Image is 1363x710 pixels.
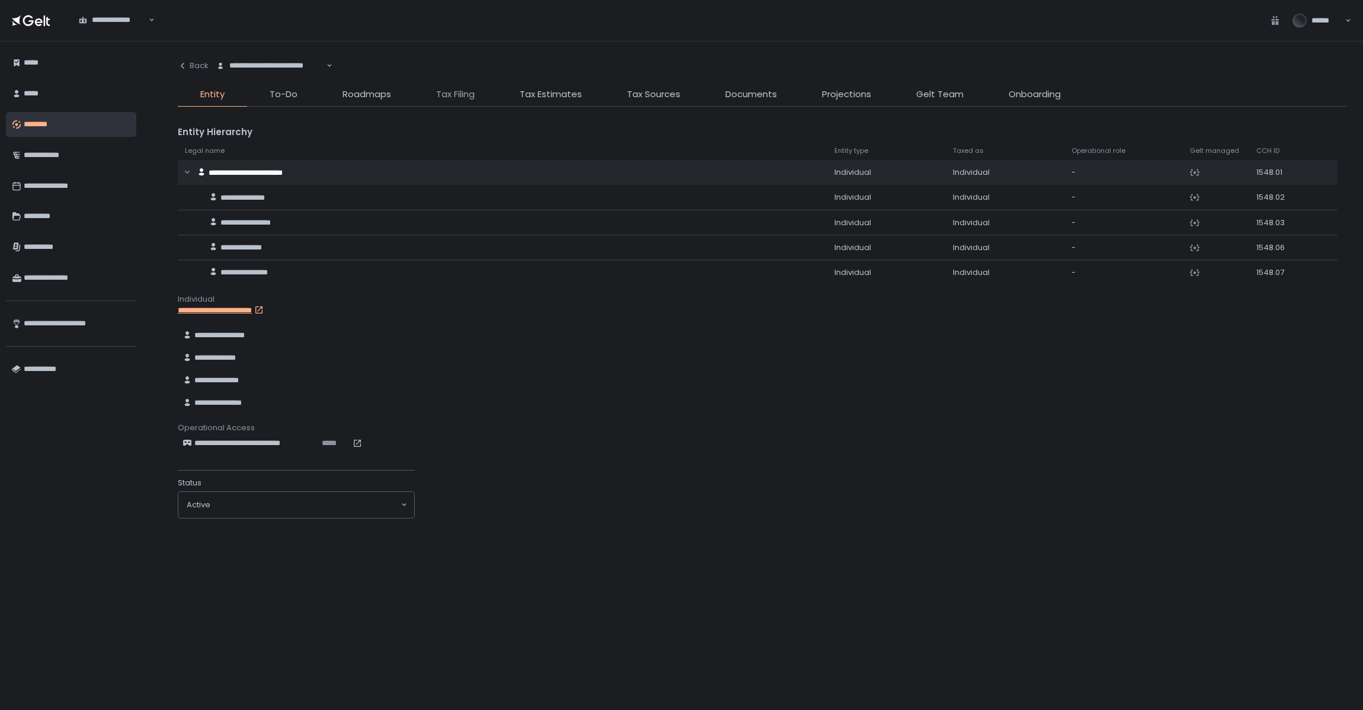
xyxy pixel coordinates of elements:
div: Individual [953,218,1057,228]
input: Search for option [210,499,400,511]
div: - [1071,267,1176,278]
div: Individual [834,167,939,178]
div: Individual [178,294,1346,305]
div: Individual [834,218,939,228]
span: Onboarding [1009,88,1061,101]
div: Search for option [209,53,332,78]
span: Taxed as [953,146,984,155]
div: Operational Access [178,423,1346,433]
span: Tax Sources [627,88,680,101]
div: 1548.01 [1256,167,1297,178]
span: Entity [200,88,225,101]
div: 1548.07 [1256,267,1297,278]
span: To-Do [270,88,297,101]
div: Individual [834,242,939,253]
span: Gelt Team [916,88,964,101]
span: Projections [822,88,871,101]
div: - [1071,192,1176,203]
div: Entity Hierarchy [178,126,1346,139]
div: Individual [834,267,939,278]
div: - [1071,218,1176,228]
span: Roadmaps [343,88,391,101]
div: Individual [953,267,1057,278]
div: - [1071,167,1176,178]
span: CCH ID [1256,146,1279,155]
span: Gelt managed [1190,146,1239,155]
div: 1548.02 [1256,192,1297,203]
div: Individual [953,167,1057,178]
span: Status [178,478,201,488]
input: Search for option [146,14,147,26]
div: Back [178,60,209,71]
button: Back [178,53,209,78]
span: Documents [725,88,777,101]
span: Tax Estimates [520,88,582,101]
span: Operational role [1071,146,1125,155]
div: Individual [953,192,1057,203]
span: Tax Filing [436,88,475,101]
div: Individual [953,242,1057,253]
span: Legal name [185,146,225,155]
div: 1548.03 [1256,218,1297,228]
span: active [187,500,210,510]
div: Search for option [71,8,155,33]
div: Search for option [178,492,414,518]
div: 1548.06 [1256,242,1297,253]
span: Entity type [834,146,868,155]
div: Individual [834,192,939,203]
div: - [1071,242,1176,253]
